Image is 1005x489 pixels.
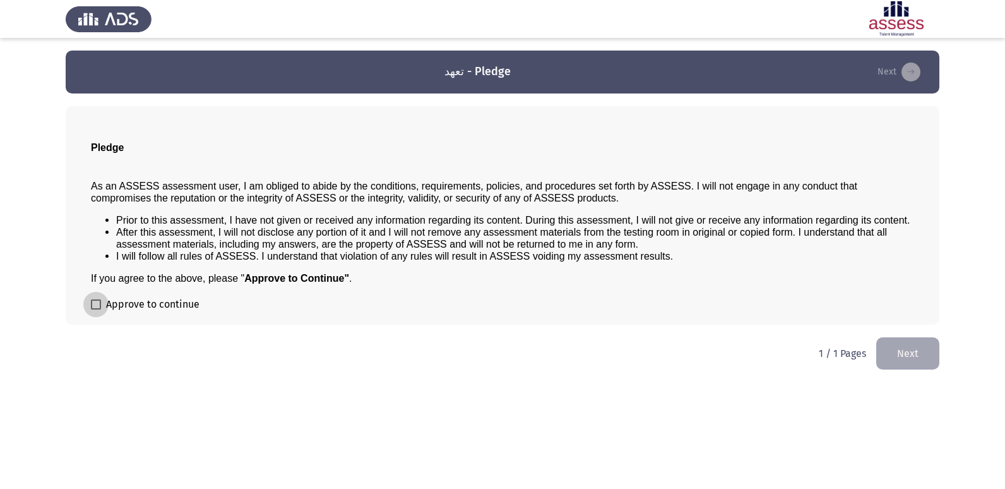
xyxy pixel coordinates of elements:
b: Approve to Continue" [244,273,349,284]
span: As an ASSESS assessment user, I am obliged to abide by the conditions, requirements, policies, an... [91,181,857,203]
img: Assessment logo of ASSESS Employability - EBI [853,1,939,37]
span: Prior to this assessment, I have not given or received any information regarding its content. Dur... [116,215,910,226]
h3: تعهد - Pledge [444,64,511,80]
span: After this assessment, I will not disclose any portion of it and I will not remove any assessment... [116,227,887,250]
img: Assess Talent Management logo [66,1,152,37]
span: Approve to continue [106,297,199,312]
button: load next page [874,62,924,82]
button: load next page [876,337,939,370]
span: Pledge [91,142,124,153]
span: I will follow all rules of ASSESS. I understand that violation of any rules will result in ASSESS... [116,251,673,262]
p: 1 / 1 Pages [819,347,866,359]
span: If you agree to the above, please " . [91,273,352,284]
